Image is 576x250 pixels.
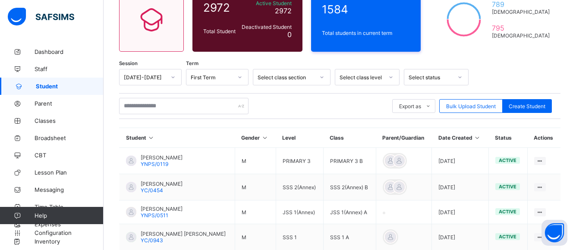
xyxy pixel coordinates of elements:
span: Term [186,60,198,66]
span: YNPS/0511 [141,212,168,219]
td: M [235,200,276,224]
span: Configuration [35,229,103,236]
th: Level [276,128,323,148]
span: Bulk Upload Student [446,103,496,109]
i: Sort in Ascending Order [474,134,481,141]
td: JSS 1(Annex) [276,200,323,224]
span: Classes [35,117,104,124]
td: SSS 2(Annex) B [323,174,376,200]
span: [DEMOGRAPHIC_DATA] [492,32,550,39]
th: Date Created [432,128,489,148]
td: [DATE] [432,200,489,224]
span: 2972 [275,6,292,15]
span: active [499,157,516,163]
span: Deactivated Student [241,24,291,30]
img: safsims [8,8,74,26]
span: active [499,209,516,215]
button: Open asap [541,220,567,246]
i: Sort in Ascending Order [148,134,155,141]
span: Parent [35,100,104,107]
div: Select status [409,74,453,81]
span: [PERSON_NAME] [141,154,183,161]
span: Export as [399,103,421,109]
span: [PERSON_NAME] [PERSON_NAME] [141,231,226,237]
th: Student [120,128,235,148]
td: [DATE] [432,148,489,174]
td: SSS 2(Annex) [276,174,323,200]
span: [PERSON_NAME] [141,206,183,212]
span: Broadsheet [35,134,104,141]
span: Messaging [35,186,104,193]
span: Create Student [509,103,545,109]
span: CBT [35,152,104,159]
td: [DATE] [432,174,489,200]
span: [DEMOGRAPHIC_DATA] [492,9,550,15]
div: Select class level [340,74,384,81]
span: Session [119,60,138,66]
td: PRIMARY 3 [276,148,323,174]
th: Parent/Guardian [376,128,432,148]
td: JSS 1(Annex) A [323,200,376,224]
td: PRIMARY 3 B [323,148,376,174]
span: 1584 [322,3,410,16]
span: 2972 [203,1,236,14]
span: 795 [492,24,550,32]
span: YC/0943 [141,237,163,244]
i: Sort in Ascending Order [261,134,268,141]
span: active [499,234,516,240]
span: Dashboard [35,48,104,55]
span: 0 [287,30,292,39]
span: YNPS/0119 [141,161,168,167]
span: Inventory [35,238,104,245]
div: [DATE]-[DATE] [124,74,166,81]
div: Total Student [201,26,239,37]
td: M [235,174,276,200]
span: Total students in current term [322,30,410,36]
span: [PERSON_NAME] [141,181,183,187]
span: Staff [35,66,104,72]
span: Student [36,83,104,90]
span: Lesson Plan [35,169,104,176]
span: active [499,184,516,190]
span: Help [35,212,103,219]
div: First Term [191,74,233,81]
th: Gender [235,128,276,148]
div: Select class section [258,74,315,81]
th: Status [488,128,527,148]
th: Class [323,128,376,148]
span: YC/0454 [141,187,163,194]
th: Actions [527,128,560,148]
span: Time Table [35,203,104,210]
td: M [235,148,276,174]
